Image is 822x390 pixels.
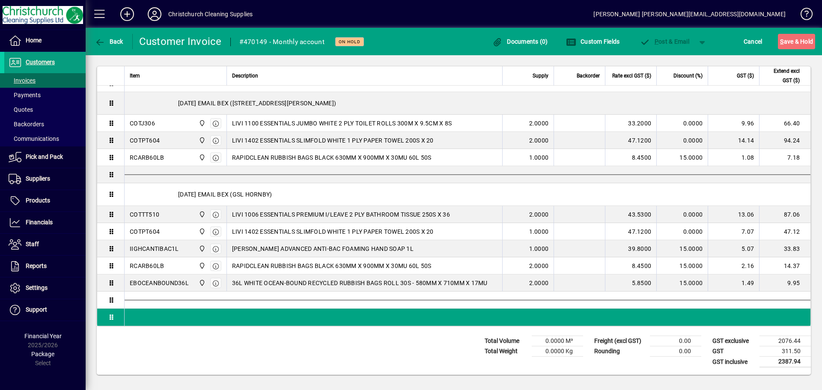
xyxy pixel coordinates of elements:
span: Christchurch Cleaning Supplies Ltd [197,278,206,288]
span: Invoices [9,77,36,84]
span: Financial Year [24,333,62,339]
td: 87.06 [759,206,810,223]
td: 0.0000 [656,206,708,223]
span: 1.0000 [529,227,549,236]
span: Products [26,197,50,204]
span: Backorder [577,71,600,80]
a: Communications [4,131,86,146]
span: Customers [26,59,55,65]
span: Extend excl GST ($) [765,66,800,85]
span: Christchurch Cleaning Supplies Ltd [197,261,206,271]
td: 0.0000 [656,223,708,240]
td: 2.16 [708,257,759,274]
td: 9.95 [759,274,810,292]
td: Total Weight [480,346,532,357]
button: Documents (0) [490,34,550,49]
span: Rate excl GST ($) [612,71,651,80]
span: Description [232,71,258,80]
span: 1.0000 [529,153,549,162]
span: Support [26,306,47,313]
span: RAPIDCLEAN RUBBISH BAGS BLACK 630MM X 900MM X 30MU 60L 50S [232,262,432,270]
td: GST inclusive [708,357,759,367]
div: COTPT604 [130,136,160,145]
div: [PERSON_NAME] [PERSON_NAME][EMAIL_ADDRESS][DOMAIN_NAME] [593,7,786,21]
td: 0.00 [650,336,701,346]
td: GST [708,346,759,357]
span: RAPIDCLEAN RUBBISH BAGS BLACK 630MM X 900MM X 30MU 60L 50S [232,153,432,162]
div: 47.1200 [611,136,651,145]
div: COTTT510 [130,210,159,219]
span: 1.0000 [529,244,549,253]
div: 33.2000 [611,119,651,128]
td: 14.37 [759,257,810,274]
span: Back [95,38,123,45]
button: Post & Email [635,34,694,49]
div: RCARB60LB [130,262,164,270]
td: 5.07 [708,240,759,257]
a: Invoices [4,73,86,88]
td: Freight (excl GST) [590,336,650,346]
td: GST exclusive [708,336,759,346]
td: 1.08 [708,149,759,166]
td: 7.07 [708,223,759,240]
span: Communications [9,135,59,142]
span: 2.0000 [529,262,549,270]
button: Cancel [742,34,765,49]
span: Discount (%) [673,71,703,80]
td: 15.0000 [656,274,708,292]
span: Custom Fields [566,38,620,45]
td: 9.96 [708,115,759,132]
span: 2.0000 [529,119,549,128]
a: Quotes [4,102,86,117]
a: Support [4,299,86,321]
button: Custom Fields [564,34,622,49]
span: Item [130,71,140,80]
a: Reports [4,256,86,277]
span: Christchurch Cleaning Supplies Ltd [197,119,206,128]
td: 14.14 [708,132,759,149]
a: Home [4,30,86,51]
span: Christchurch Cleaning Supplies Ltd [197,136,206,145]
div: #470149 - Monthly account [239,35,325,49]
td: 33.83 [759,240,810,257]
button: Back [92,34,125,49]
span: 2.0000 [529,136,549,145]
span: LIVI 1402 ESSENTIALS SLIMFOLD WHITE 1 PLY PAPER TOWEL 200S X 20 [232,136,434,145]
a: Settings [4,277,86,299]
span: 2.0000 [529,210,549,219]
a: Payments [4,88,86,102]
span: 36L WHITE OCEAN-BOUND RECYCLED RUBBISH BAGS ROLL 30S - 580MM X 710MM X 17MU [232,279,488,287]
div: [DATE] EMAIL BEX ([STREET_ADDRESS][PERSON_NAME]) [125,92,810,114]
span: ave & Hold [780,35,813,48]
div: 43.5300 [611,210,651,219]
div: COTPT604 [130,227,160,236]
div: RCARB60LB [130,153,164,162]
td: 0.0000 [656,115,708,132]
button: Save & Hold [778,34,815,49]
td: 66.40 [759,115,810,132]
div: Customer Invoice [139,35,222,48]
a: Financials [4,212,86,233]
span: Christchurch Cleaning Supplies Ltd [197,210,206,219]
span: Christchurch Cleaning Supplies Ltd [197,227,206,236]
span: Supply [533,71,548,80]
div: 47.1200 [611,227,651,236]
div: 8.4500 [611,153,651,162]
span: [PERSON_NAME] ADVANCED ANTI-BAC FOAMING HAND SOAP 1L [232,244,414,253]
a: Backorders [4,117,86,131]
div: 5.8500 [611,279,651,287]
a: Suppliers [4,168,86,190]
span: Pick and Pack [26,153,63,160]
td: 15.0000 [656,149,708,166]
span: LIVI 1006 ESSENTIALS PREMIUM I/LEAVE 2 PLY BATHROOM TISSUE 250S X 36 [232,210,450,219]
span: LIVI 1100 ESSENTIALS JUMBO WHITE 2 PLY TOILET ROLLS 300M X 9.5CM X 8S [232,119,452,128]
td: 47.12 [759,223,810,240]
div: IIGHCANTIBAC1L [130,244,179,253]
button: Add [113,6,141,22]
span: LIVI 1402 ESSENTIALS SLIMFOLD WHITE 1 PLY PAPER TOWEL 200S X 20 [232,227,434,236]
td: 15.0000 [656,257,708,274]
td: 94.24 [759,132,810,149]
span: GST ($) [737,71,754,80]
td: 13.06 [708,206,759,223]
div: EBOCEANBOUND36L [130,279,189,287]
